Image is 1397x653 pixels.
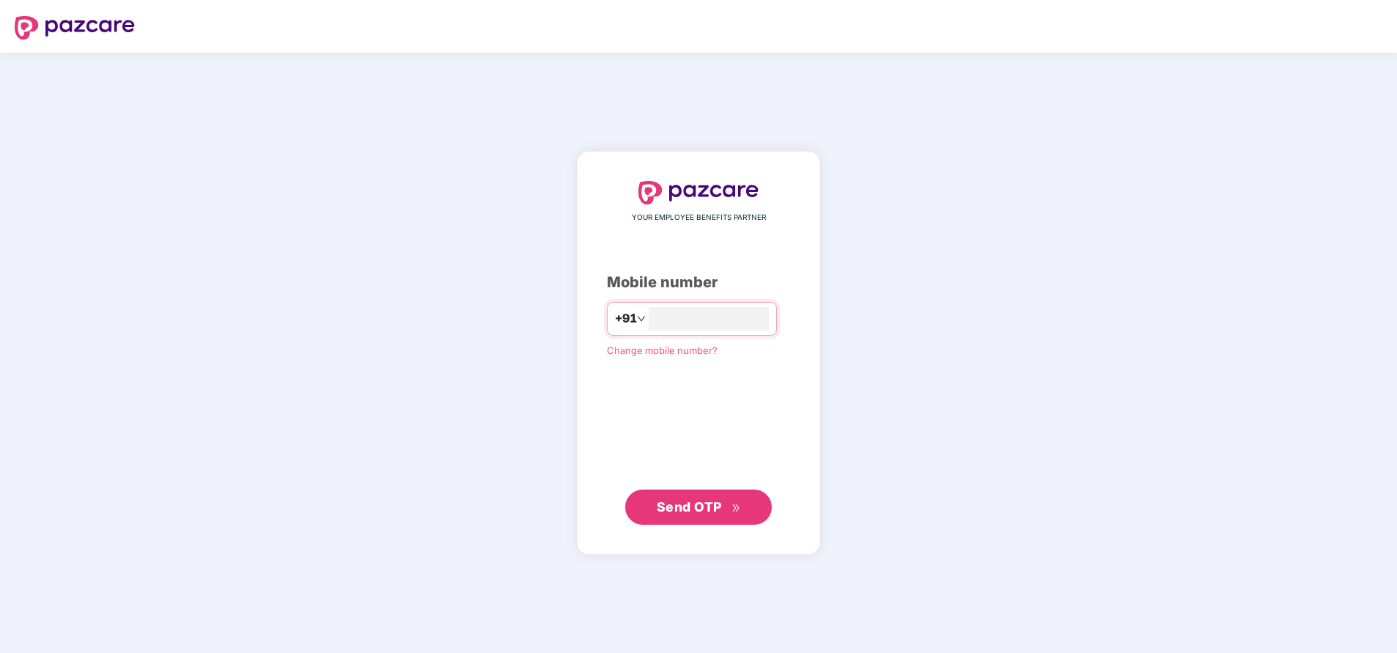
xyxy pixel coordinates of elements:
[657,499,722,514] span: Send OTP
[607,271,790,294] div: Mobile number
[632,212,766,224] span: YOUR EMPLOYEE BENEFITS PARTNER
[625,490,772,525] button: Send OTPdouble-right
[731,503,741,513] span: double-right
[615,309,637,328] span: +91
[607,344,718,356] a: Change mobile number?
[638,181,759,204] img: logo
[637,314,646,323] span: down
[15,16,135,40] img: logo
